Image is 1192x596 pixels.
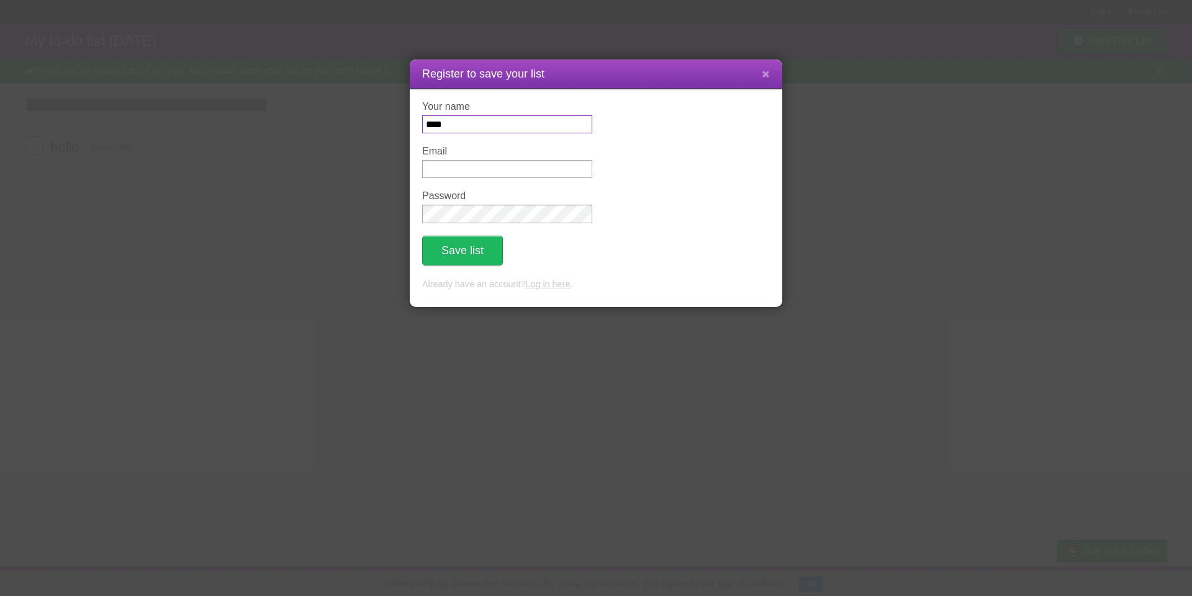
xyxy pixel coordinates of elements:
[525,279,570,289] a: Log in here
[422,278,770,291] p: Already have an account? .
[422,66,770,82] h1: Register to save your list
[422,146,592,157] label: Email
[422,190,592,202] label: Password
[422,101,592,112] label: Your name
[422,236,503,265] button: Save list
